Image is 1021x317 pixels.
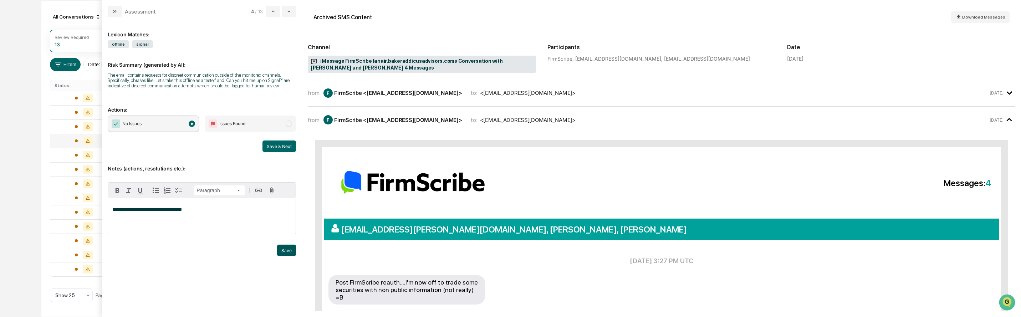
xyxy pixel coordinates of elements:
a: 🔎Data Lookup [4,101,48,113]
span: Issues Found [219,120,245,127]
div: Lexicon Matches: [108,23,296,37]
h2: Participants [547,44,776,51]
div: Archived SMS Content [313,14,372,21]
span: Data Lookup [14,103,45,111]
img: logo-email.png [332,163,494,202]
span: Download Messages [962,15,1005,20]
img: Checkmark [112,119,120,128]
div: FirmScribe, [EMAIL_ADDRESS][DOMAIN_NAME], [EMAIL_ADDRESS][DOMAIN_NAME] [547,56,776,62]
span: [DATE] - [DATE] [102,62,138,67]
p: How can we help? [7,15,130,26]
span: 4 [251,9,254,14]
span: from: [308,117,321,123]
div: F [323,115,333,124]
p: Actions: [108,98,296,113]
img: Flag [209,119,217,128]
span: offline [108,40,129,48]
button: Download Messages [951,11,1010,23]
div: F [323,88,333,98]
button: Attach files [266,186,278,195]
div: <[EMAIL_ADDRESS][DOMAIN_NAME]> [480,117,576,123]
span: to: [471,90,477,96]
div: 🔎 [7,104,13,110]
button: Date:[DATE] - [DATE] [83,58,142,71]
time: Friday, August 1, 2025 at 6:00:08 PM [990,117,1004,123]
div: [EMAIL_ADDRESS][PERSON_NAME][DOMAIN_NAME], [PERSON_NAME], [PERSON_NAME] [324,219,999,240]
div: 13 [55,41,60,47]
button: Filters [50,58,81,71]
div: Page 1 of 1 [96,292,115,298]
button: Italic [123,185,134,196]
div: <[EMAIL_ADDRESS][DOMAIN_NAME]> [480,90,576,96]
button: Save [277,245,296,256]
div: 🖐️ [7,91,13,96]
span: / 13 [255,9,265,14]
span: No Issues [122,120,142,127]
input: Clear [19,32,118,40]
img: 1746055101610-c473b297-6a78-478c-a979-82029cc54cd1 [7,55,20,67]
span: to: [471,117,477,123]
span: Attestations [59,90,88,97]
div: Assessment [125,8,156,15]
div: [DATE] [787,56,803,62]
time: Friday, August 1, 2025 at 2:00:08 PM [990,90,1004,96]
div: FirmScribe <[EMAIL_ADDRESS][DOMAIN_NAME]> [334,90,462,96]
p: Risk Summary (generated by AI): [108,53,296,68]
div: FirmScribe <[EMAIL_ADDRESS][DOMAIN_NAME]> [334,117,462,123]
div: Post FirmScribe reauth....I'm now off to trade some securities with non public information (not r... [328,275,485,305]
iframe: Open customer support [998,293,1017,313]
span: 4 [986,178,991,188]
button: Start new chat [121,57,130,65]
div: All Conversations [50,11,104,22]
div: Start new chat [24,55,117,62]
div: We're available if you need us! [24,62,90,67]
span: Messages: [662,178,991,188]
h2: Date [787,44,1015,51]
div: The email contains requests for discreet communication outside of the monitored channels. Specifi... [108,72,296,88]
td: [DATE] 3:27 PM UTC [328,248,995,274]
span: signal [132,40,153,48]
div: Review Required [55,35,89,40]
p: Notes (actions, resolutions etc.): [108,157,296,172]
a: 🖐️Preclearance [4,87,49,100]
button: Save & Next [262,140,296,152]
h2: Channel [308,44,536,51]
button: Underline [134,185,146,196]
button: Bold [112,185,123,196]
span: from: [308,90,321,96]
button: Block type [194,185,245,195]
a: Powered byPylon [50,121,86,126]
span: iMessage FirmScribe lanair.bakeraddicusadvisors.coms Conversation with [PERSON_NAME] and [PERSON_... [311,58,533,71]
a: 🗄️Attestations [49,87,91,100]
img: user_icon.png [331,224,341,232]
span: Preclearance [14,90,46,97]
div: 🗄️ [52,91,57,96]
span: Pylon [71,121,86,126]
th: Status [50,80,118,91]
